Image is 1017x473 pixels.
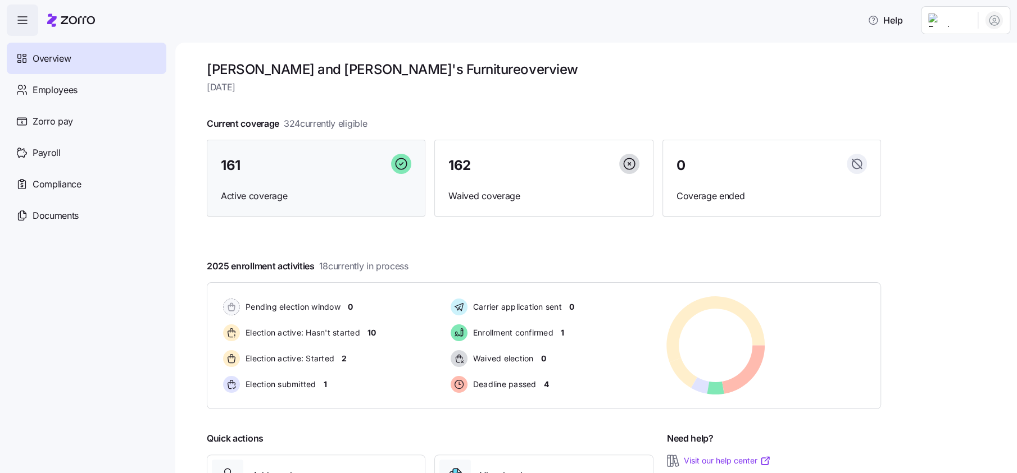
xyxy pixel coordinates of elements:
[319,259,408,273] span: 18 currently in process
[207,61,881,78] h1: [PERSON_NAME] and [PERSON_NAME]'s Furniture overview
[7,74,166,105] a: Employees
[221,189,411,203] span: Active coverage
[7,137,166,168] a: Payroll
[677,159,685,172] span: 0
[342,353,347,364] span: 2
[284,117,367,131] span: 324 currently eligible
[207,259,408,273] span: 2025 enrollment activities
[928,13,969,27] img: Employer logo
[207,117,367,131] span: Current coverage
[470,379,537,390] span: Deadline passed
[684,455,771,466] a: Visit our help center
[33,52,71,66] span: Overview
[7,105,166,137] a: Zorro pay
[7,168,166,200] a: Compliance
[33,146,61,160] span: Payroll
[242,379,316,390] span: Election submitted
[7,200,166,231] a: Documents
[367,327,375,338] span: 10
[207,431,264,446] span: Quick actions
[868,13,903,27] span: Help
[33,83,78,97] span: Employees
[207,80,881,94] span: [DATE]
[221,159,240,172] span: 161
[667,431,714,446] span: Need help?
[859,9,912,31] button: Help
[33,114,73,128] span: Zorro pay
[7,43,166,74] a: Overview
[242,327,360,338] span: Election active: Hasn't started
[561,327,564,338] span: 1
[470,301,562,313] span: Carrier application sent
[242,353,334,364] span: Election active: Started
[569,301,574,313] span: 0
[33,177,81,191] span: Compliance
[242,301,340,313] span: Pending election window
[470,353,534,364] span: Waived election
[448,189,639,203] span: Waived coverage
[33,209,79,223] span: Documents
[541,353,546,364] span: 0
[348,301,353,313] span: 0
[677,189,867,203] span: Coverage ended
[448,159,471,172] span: 162
[324,379,327,390] span: 1
[543,379,548,390] span: 4
[470,327,553,338] span: Enrollment confirmed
